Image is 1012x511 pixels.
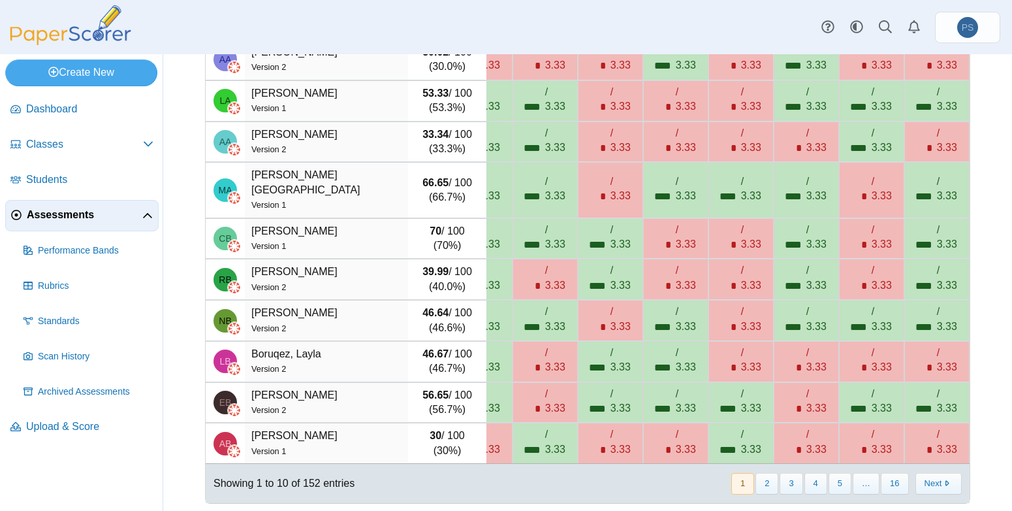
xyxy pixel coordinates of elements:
[676,44,702,73] span: / 3.33
[219,234,231,243] span: Clark Bigler
[219,96,230,105] span: Lucille Anthony
[731,473,754,495] button: 1
[545,387,571,416] span: / 3.33
[676,346,702,375] span: / 3.33
[219,55,232,64] span: alex Allison
[957,17,978,38] span: Patrick Stephens
[38,315,153,328] span: Standards
[741,126,767,156] span: / 3.33
[545,263,571,293] span: / 3.33
[545,427,571,457] span: / 3.33
[251,103,286,113] small: Version 1
[937,126,963,156] span: / 3.33
[676,427,702,457] span: / 3.33
[806,427,832,457] span: / 3.33
[251,241,286,251] small: Version 1
[245,80,408,122] td: [PERSON_NAME]
[741,85,767,114] span: / 3.33
[872,223,898,252] span: / 3.33
[422,348,449,359] b: 46.67
[610,85,637,114] span: / 3.33
[806,346,832,375] span: / 3.33
[408,341,486,382] td: / 100 (46.7%)
[545,174,571,204] span: / 3.33
[741,263,767,293] span: / 3.33
[545,223,571,252] span: / 3.33
[610,223,637,252] span: / 3.33
[245,423,408,463] td: [PERSON_NAME]
[245,162,408,218] td: [PERSON_NAME][GEOGRAPHIC_DATA]
[755,473,778,495] button: 2
[5,412,159,443] a: Upload & Score
[741,174,767,204] span: / 3.33
[408,40,486,80] td: / 100 (30.0%)
[5,5,136,45] img: PaperScorer
[408,423,486,463] td: / 100 (30%)
[610,305,637,334] span: / 3.33
[610,44,637,73] span: / 3.33
[219,398,232,407] span: Elizabeth Bourgeois
[853,473,879,495] span: …
[228,445,241,458] img: canvas-logo.png
[228,404,241,417] img: canvas-logo.png
[915,473,962,495] button: Next
[245,122,408,163] td: [PERSON_NAME]
[806,44,832,73] span: / 3.33
[251,446,286,456] small: Version 1
[251,405,286,415] small: Version 2
[18,306,159,337] a: Standards
[422,177,449,188] b: 66.65
[38,386,153,399] span: Archived Assessments
[806,126,832,156] span: / 3.33
[219,357,230,366] span: Layla Boruqez
[245,218,408,259] td: [PERSON_NAME]
[881,473,908,495] button: 16
[872,346,898,375] span: / 3.33
[245,382,408,423] td: [PERSON_NAME]
[872,263,898,293] span: / 3.33
[780,473,802,495] button: 3
[545,44,571,73] span: / 3.33
[480,223,506,252] span: / 3.33
[937,174,963,204] span: / 3.33
[228,363,241,376] img: canvas-logo.png
[26,137,143,152] span: Classes
[545,305,571,334] span: / 3.33
[18,235,159,267] a: Performance Bands
[545,126,571,156] span: / 3.33
[676,126,702,156] span: / 3.33
[5,59,157,86] a: Create New
[38,280,153,293] span: Rubrics
[741,305,767,334] span: / 3.33
[219,186,232,195] span: McKinley Ayala
[480,85,506,114] span: / 3.33
[610,263,637,293] span: / 3.33
[408,300,486,341] td: / 100 (46.6%)
[228,281,241,294] img: canvas-logo.png
[251,200,286,210] small: Version 1
[545,85,571,114] span: / 3.33
[480,44,506,73] span: / 3.33
[422,88,449,99] b: 53.33
[676,387,702,416] span: / 3.33
[480,305,506,334] span: / 3.33
[937,387,963,416] span: / 3.33
[806,263,832,293] span: / 3.33
[741,44,767,73] span: / 3.33
[806,223,832,252] span: / 3.33
[900,13,928,42] a: Alerts
[219,137,232,146] span: Amelie Archer
[872,427,898,457] span: / 3.33
[422,129,449,140] b: 33.34
[676,263,702,293] span: / 3.33
[245,259,408,300] td: [PERSON_NAME]
[245,300,408,341] td: [PERSON_NAME]
[935,12,1000,43] a: Patrick Stephens
[480,126,506,156] span: / 3.33
[18,376,159,408] a: Archived Assessments
[872,305,898,334] span: / 3.33
[610,174,637,204] span: / 3.33
[676,85,702,114] span: / 3.33
[962,23,974,32] span: Patrick Stephens
[430,430,441,441] b: 30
